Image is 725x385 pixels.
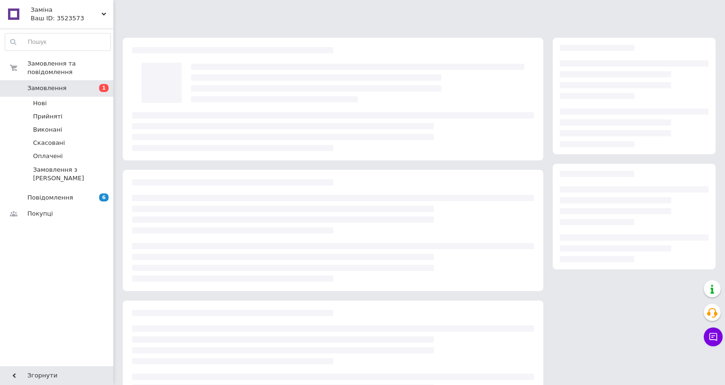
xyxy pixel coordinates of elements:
span: 6 [99,193,109,201]
span: Оплачені [33,152,63,160]
div: Ваш ID: 3523573 [31,14,113,23]
span: Скасовані [33,139,65,147]
span: Повідомлення [27,193,73,202]
input: Пошук [5,33,110,50]
span: Замовлення та повідомлення [27,59,113,76]
button: Чат з покупцем [704,327,723,346]
span: Виконані [33,126,62,134]
span: Прийняті [33,112,62,121]
span: Замовлення [27,84,67,92]
span: Покупці [27,209,53,218]
span: Замовлення з [PERSON_NAME] [33,166,110,183]
span: 1 [99,84,109,92]
span: Заміна [31,6,101,14]
span: Нові [33,99,47,108]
